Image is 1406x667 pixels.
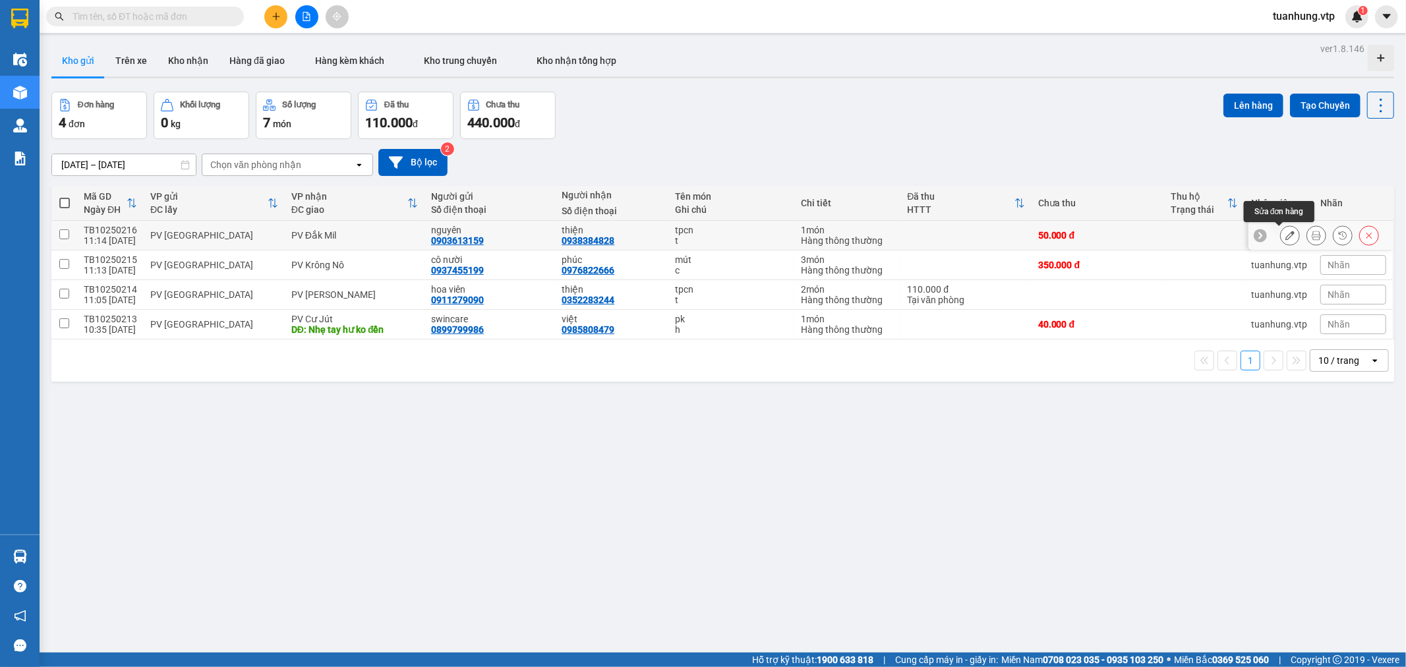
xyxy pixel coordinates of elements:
[515,119,520,129] span: đ
[562,206,662,216] div: Số điện thoại
[295,5,318,28] button: file-add
[1001,652,1163,667] span: Miền Nam
[1333,655,1342,664] span: copyright
[34,21,107,71] strong: CÔNG TY TNHH [GEOGRAPHIC_DATA] 214 QL13 - P.26 - Q.BÌNH THẠNH - TP HCM 1900888606
[132,92,165,100] span: PV Đắk Mil
[675,314,788,324] div: pk
[562,254,662,265] div: phúc
[801,284,894,295] div: 2 món
[675,204,788,215] div: Ghi chú
[431,225,548,235] div: nguyên
[158,45,219,76] button: Kho nhận
[84,295,137,305] div: 11:05 [DATE]
[84,314,137,324] div: TB10250213
[1351,11,1363,22] img: icon-new-feature
[273,119,291,129] span: món
[1328,260,1350,270] span: Nhãn
[285,186,425,221] th: Toggle SortBy
[1251,198,1307,208] div: Nhân viên
[210,158,301,171] div: Chọn văn phòng nhận
[1375,5,1398,28] button: caret-down
[150,319,278,330] div: PV [GEOGRAPHIC_DATA]
[84,191,127,202] div: Mã GD
[675,295,788,305] div: t
[1318,354,1359,367] div: 10 / trang
[51,45,105,76] button: Kho gửi
[384,100,409,109] div: Đã thu
[895,652,998,667] span: Cung cấp máy in - giấy in:
[105,45,158,76] button: Trên xe
[431,235,484,246] div: 0903613159
[161,115,168,130] span: 0
[14,580,26,593] span: question-circle
[675,284,788,295] div: tpcn
[84,324,137,335] div: 10:35 [DATE]
[460,92,556,139] button: Chưa thu440.000đ
[431,254,548,265] div: cô nười
[171,119,181,129] span: kg
[78,100,114,109] div: Đơn hàng
[84,235,137,246] div: 11:14 [DATE]
[675,235,788,246] div: t
[562,324,614,335] div: 0985808479
[77,186,144,221] th: Toggle SortBy
[73,9,228,24] input: Tìm tên, số ĐT hoặc mã đơn
[378,149,448,176] button: Bộ lọc
[272,12,281,21] span: plus
[801,225,894,235] div: 1 món
[431,284,548,295] div: hoa viên
[1171,204,1227,215] div: Trạng thái
[291,324,418,335] div: DĐ: Nhẹ tay hư ko đền
[11,9,28,28] img: logo-vxr
[1280,225,1300,245] div: Sửa đơn hàng
[562,190,662,200] div: Người nhận
[13,550,27,564] img: warehouse-icon
[801,324,894,335] div: Hàng thông thường
[562,265,614,275] div: 0976822666
[413,119,418,129] span: đ
[13,119,27,132] img: warehouse-icon
[907,284,1024,295] div: 110.000 đ
[365,115,413,130] span: 110.000
[14,610,26,622] span: notification
[326,5,349,28] button: aim
[1043,654,1163,665] strong: 0708 023 035 - 0935 103 250
[291,289,418,300] div: PV [PERSON_NAME]
[256,92,351,139] button: Số lượng7món
[282,100,316,109] div: Số lượng
[1038,319,1158,330] div: 40.000 đ
[154,92,249,139] button: Khối lượng0kg
[1328,319,1350,330] span: Nhãn
[801,198,894,208] div: Chi tiết
[84,254,137,265] div: TB10250215
[150,191,268,202] div: VP gửi
[1320,198,1386,208] div: Nhãn
[1370,355,1380,366] svg: open
[1164,186,1244,221] th: Toggle SortBy
[675,324,788,335] div: h
[900,186,1031,221] th: Toggle SortBy
[1251,289,1307,300] div: tuanhung.vtp
[675,225,788,235] div: tpcn
[101,92,122,111] span: Nơi nhận:
[562,284,662,295] div: thiện
[1174,652,1269,667] span: Miền Bắc
[431,191,548,202] div: Người gửi
[1359,6,1368,15] sup: 1
[1368,45,1394,71] div: Tạo kho hàng mới
[675,254,788,265] div: mút
[1328,289,1350,300] span: Nhãn
[562,295,614,305] div: 0352283244
[1171,191,1227,202] div: Thu hộ
[13,86,27,100] img: warehouse-icon
[332,12,341,21] span: aim
[150,204,268,215] div: ĐC lấy
[431,324,484,335] div: 0899799986
[537,55,616,66] span: Kho nhận tổng hợp
[13,92,27,111] span: Nơi gửi:
[13,30,30,63] img: logo
[801,254,894,265] div: 3 món
[562,314,662,324] div: việt
[302,12,311,21] span: file-add
[1361,6,1365,15] span: 1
